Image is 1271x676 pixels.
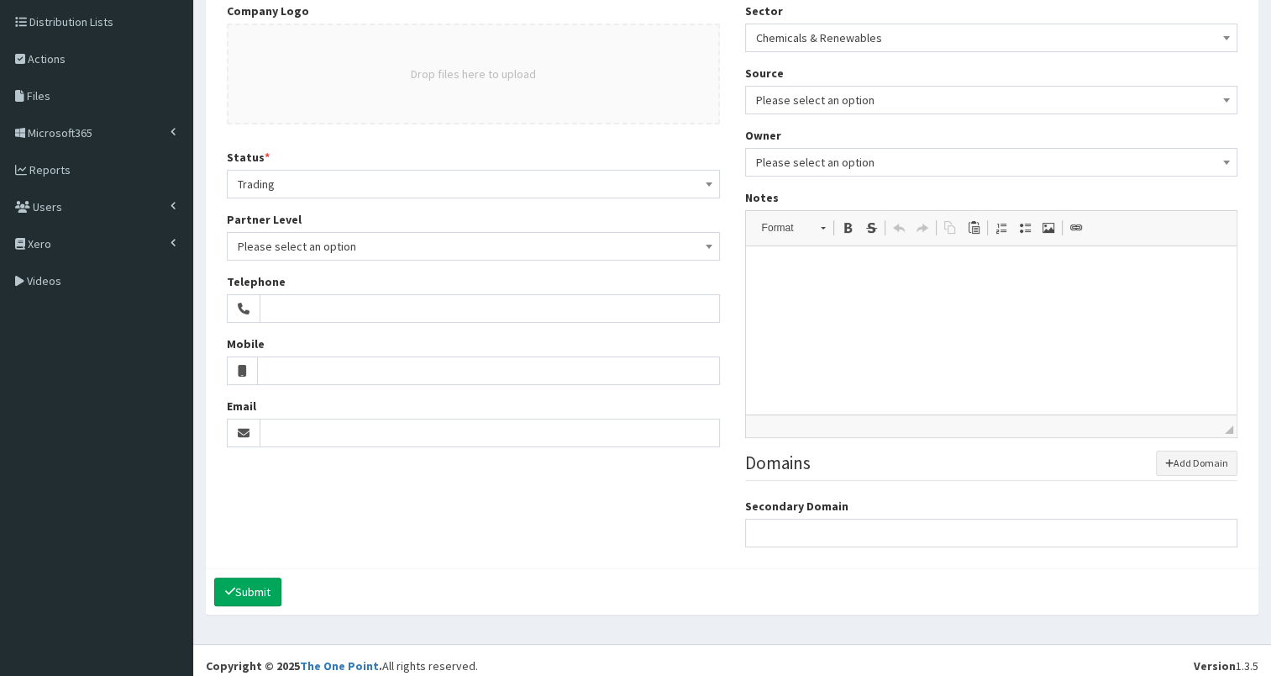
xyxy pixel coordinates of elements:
span: Videos [27,273,61,288]
legend: Domains [745,451,1238,480]
span: Chemicals & Renewables [756,26,1227,50]
span: Please select an option [238,235,709,258]
label: Owner [745,127,781,144]
span: Drag to resize [1225,425,1233,434]
span: Reports [29,162,71,177]
span: Please select an option [756,151,1227,174]
a: Strike Through [859,217,883,239]
label: Source [745,65,784,82]
label: Mobile [227,335,265,352]
strong: Copyright © 2025 . [206,658,382,673]
a: Redo (Ctrl+Y) [911,217,934,239]
a: Image [1037,217,1060,239]
a: Format [753,216,834,240]
label: Status [227,149,270,166]
span: Please select an option [756,88,1227,112]
span: Chemicals & Renewables [745,24,1238,52]
a: Insert/Remove Bulleted List [1013,217,1037,239]
span: Actions [28,51,66,66]
label: Telephone [227,273,286,290]
b: Version [1194,658,1236,673]
span: Trading [238,172,709,196]
span: Please select an option [227,232,720,261]
a: Undo (Ctrl+Z) [887,217,911,239]
a: The One Point [300,658,379,673]
span: Xero [28,236,51,251]
span: Microsoft365 [28,125,92,140]
button: Drop files here to upload [411,66,536,82]
a: Insert/Remove Numbered List [990,217,1013,239]
label: Email [227,398,256,415]
div: 1.3.5 [1194,658,1258,674]
span: Users [33,199,62,214]
span: Please select an option [745,86,1238,114]
a: Bold (Ctrl+B) [836,217,859,239]
span: Please select an option [745,148,1238,177]
iframe: Rich Text Editor, notes [746,246,1237,415]
span: Files [27,88,50,103]
a: Copy (Ctrl+C) [938,217,962,239]
label: Company Logo [227,3,309,19]
a: Paste (Ctrl+V) [962,217,985,239]
button: Add Domain [1156,451,1238,476]
label: Partner Level [227,211,302,228]
label: Secondary Domain [745,498,848,515]
span: Distribution Lists [29,14,113,29]
span: Trading [227,170,720,198]
span: Format [754,217,812,239]
label: Sector [745,3,783,19]
button: Submit [214,578,281,606]
label: Notes [745,189,779,206]
a: Link (Ctrl+L) [1064,217,1088,239]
